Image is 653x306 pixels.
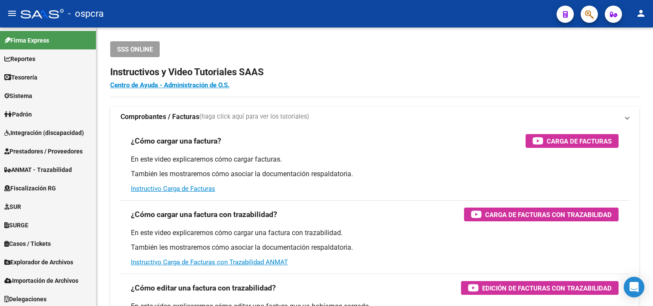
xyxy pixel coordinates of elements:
span: Carga de Facturas [547,136,612,147]
span: Importación de Archivos [4,276,78,285]
button: Carga de Facturas [526,134,619,148]
p: También les mostraremos cómo asociar la documentación respaldatoria. [131,243,619,252]
span: SSS ONLINE [117,46,153,53]
p: En este video explicaremos cómo cargar facturas. [131,155,619,164]
button: Edición de Facturas con Trazabilidad [461,281,619,295]
span: Tesorería [4,73,37,82]
strong: Comprobantes / Facturas [121,112,199,122]
button: SSS ONLINE [110,41,160,57]
button: Carga de Facturas con Trazabilidad [464,208,619,221]
span: (haga click aquí para ver los tutoriales) [199,112,309,122]
span: Padrón [4,110,32,119]
span: SUR [4,202,21,211]
span: Casos / Tickets [4,239,51,248]
span: Carga de Facturas con Trazabilidad [485,209,612,220]
span: ANMAT - Trazabilidad [4,165,72,174]
span: Edición de Facturas con Trazabilidad [482,283,612,294]
p: En este video explicaremos cómo cargar una factura con trazabilidad. [131,228,619,238]
span: - ospcra [68,4,104,23]
p: También les mostraremos cómo asociar la documentación respaldatoria. [131,169,619,179]
span: Fiscalización RG [4,184,56,193]
span: Firma Express [4,36,49,45]
a: Instructivo Carga de Facturas [131,185,215,193]
h3: ¿Cómo editar una factura con trazabilidad? [131,282,276,294]
span: SURGE [4,220,28,230]
span: Prestadores / Proveedores [4,147,83,156]
mat-expansion-panel-header: Comprobantes / Facturas(haga click aquí para ver los tutoriales) [110,107,639,127]
a: Instructivo Carga de Facturas con Trazabilidad ANMAT [131,258,288,266]
mat-icon: person [636,8,646,18]
span: Integración (discapacidad) [4,128,84,138]
h3: ¿Cómo cargar una factura? [131,135,221,147]
span: Reportes [4,54,35,64]
span: Sistema [4,91,32,101]
span: Explorador de Archivos [4,257,73,267]
mat-icon: menu [7,8,17,18]
h2: Instructivos y Video Tutoriales SAAS [110,64,639,80]
div: Open Intercom Messenger [624,277,644,297]
span: Delegaciones [4,294,46,304]
a: Centro de Ayuda - Administración de O.S. [110,81,229,89]
h3: ¿Cómo cargar una factura con trazabilidad? [131,208,277,220]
